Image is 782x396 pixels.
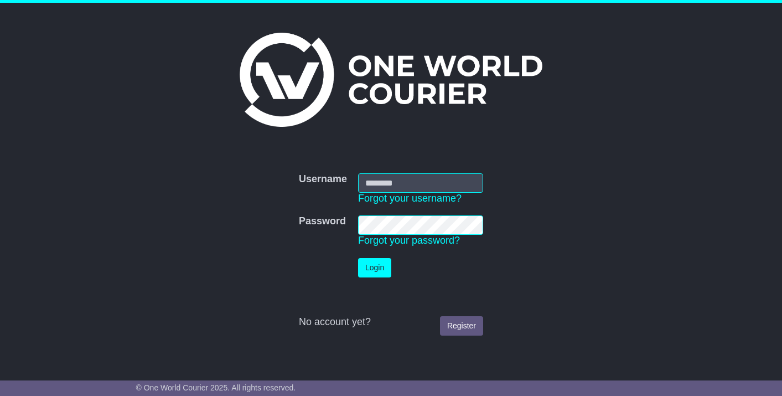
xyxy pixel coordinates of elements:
button: Login [358,258,391,277]
a: Forgot your username? [358,193,462,204]
img: One World [240,33,542,127]
a: Register [440,316,483,336]
div: No account yet? [299,316,483,328]
label: Password [299,215,346,228]
a: Forgot your password? [358,235,460,246]
label: Username [299,173,347,186]
span: © One World Courier 2025. All rights reserved. [136,383,296,392]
